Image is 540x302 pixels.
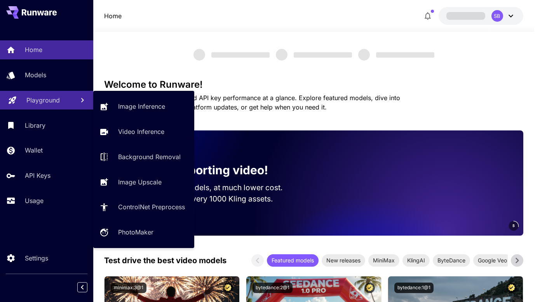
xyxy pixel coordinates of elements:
[491,10,503,22] div: SB
[25,70,46,80] p: Models
[364,283,375,293] button: Certified Model – Vetted for best performance and includes a commercial license.
[93,198,194,217] a: ControlNet Preprocess
[93,148,194,167] a: Background Removal
[83,280,93,294] div: Collapse sidebar
[104,94,400,111] span: Check out your usage stats and API key performance at a glance. Explore featured models, dive int...
[104,79,523,90] h3: Welcome to Runware!
[111,283,146,293] button: minimax:3@1
[138,161,268,179] p: Now supporting video!
[93,122,194,141] a: Video Inference
[93,223,194,242] a: PhotoMaker
[104,11,122,21] p: Home
[104,255,226,266] p: Test drive the best video models
[118,202,185,212] p: ControlNet Preprocess
[117,193,298,205] p: Save up to $500 for every 1000 Kling assets.
[118,102,165,111] p: Image Inference
[118,177,162,187] p: Image Upscale
[394,283,434,293] button: bytedance:1@1
[506,283,517,293] button: Certified Model – Vetted for best performance and includes a commercial license.
[433,256,470,264] span: ByteDance
[512,223,515,229] span: 5
[25,196,44,205] p: Usage
[223,283,233,293] button: Certified Model – Vetted for best performance and includes a commercial license.
[368,256,399,264] span: MiniMax
[26,95,60,105] p: Playground
[25,146,43,155] p: Wallet
[77,282,87,292] button: Collapse sidebar
[402,256,430,264] span: KlingAI
[473,256,512,264] span: Google Veo
[93,97,194,116] a: Image Inference
[25,171,51,180] p: API Keys
[25,253,48,263] p: Settings
[322,256,365,264] span: New releases
[25,121,45,130] p: Library
[25,45,42,54] p: Home
[253,283,293,293] button: bytedance:2@1
[118,127,164,136] p: Video Inference
[118,227,153,237] p: PhotoMaker
[104,11,122,21] nav: breadcrumb
[267,256,319,264] span: Featured models
[118,152,181,161] p: Background Removal
[117,182,298,193] p: Run the best video models, at much lower cost.
[93,172,194,191] a: Image Upscale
